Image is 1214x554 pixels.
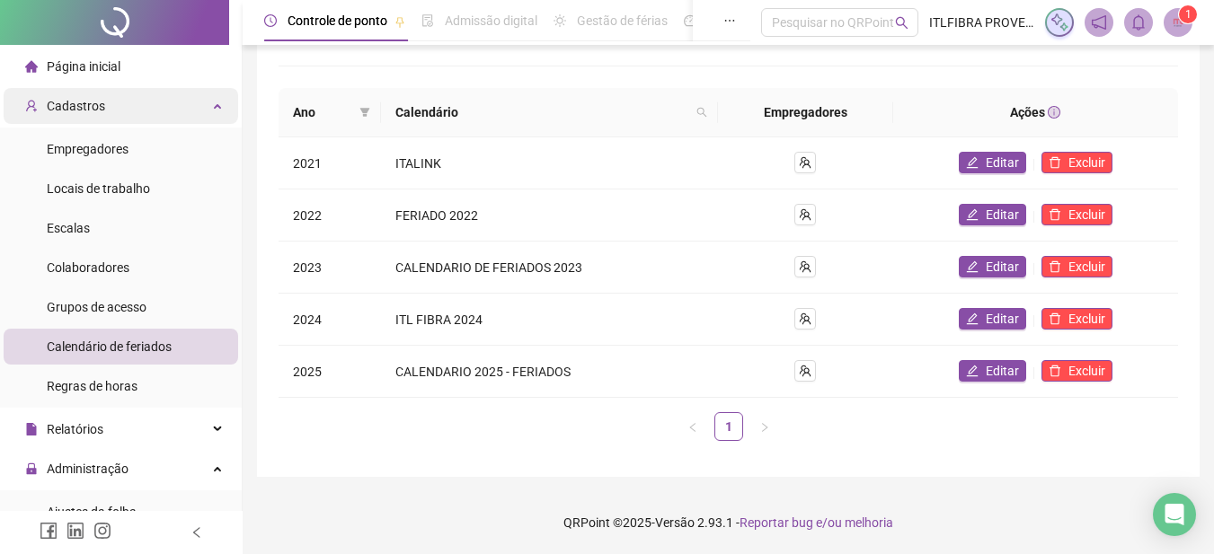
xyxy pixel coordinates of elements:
[696,107,707,118] span: search
[908,102,1164,122] div: Ações
[1041,256,1112,277] button: Excluir
[799,156,811,169] span: team
[47,300,146,314] span: Grupos de acesso
[279,242,381,294] td: 2023
[1068,205,1105,224] span: Excluir
[421,14,434,27] span: file-done
[1068,257,1105,277] span: Excluir
[1041,360,1112,382] button: Excluir
[986,153,1019,172] span: Editar
[986,257,1019,277] span: Editar
[395,365,571,379] span: CALENDARIO 2025 - FERIADOS
[966,312,979,325] span: edit
[279,189,381,242] td: 2022
[47,422,103,436] span: Relatórios
[750,412,779,441] button: right
[1153,493,1196,536] div: Open Intercom Messenger
[1049,208,1061,221] span: delete
[1130,14,1147,31] span: bell
[1050,13,1069,32] img: sparkle-icon.fc2bf0ac1784a2077858766a79e2daf3.svg
[47,181,150,196] span: Locais de trabalho
[714,412,743,441] li: 1
[359,107,370,118] span: filter
[288,13,387,28] span: Controle de ponto
[1041,204,1112,225] button: Excluir
[66,522,84,540] span: linkedin
[684,14,696,27] span: dashboard
[678,412,707,441] button: left
[1068,153,1105,172] span: Excluir
[191,526,203,539] span: left
[678,412,707,441] li: Página anterior
[959,152,1026,173] button: Editar
[959,360,1026,382] button: Editar
[759,422,770,433] span: right
[693,99,711,126] span: search
[959,204,1026,225] button: Editar
[279,137,381,189] td: 2021
[25,100,38,112] span: user-add
[1049,156,1061,169] span: delete
[47,462,128,476] span: Administração
[750,412,779,441] li: Próxima página
[25,462,38,475] span: lock
[1041,152,1112,173] button: Excluir
[986,361,1019,381] span: Editar
[1091,14,1107,31] span: notification
[577,13,668,28] span: Gestão de férias
[966,365,979,377] span: edit
[1068,309,1105,329] span: Excluir
[1049,260,1061,273] span: delete
[25,60,38,73] span: home
[394,16,405,27] span: pushpin
[395,312,483,327] span: ITL FIBRA 2024
[1179,5,1197,23] sup: Atualize o seu contato no menu Meus Dados
[47,221,90,235] span: Escalas
[445,13,537,28] span: Admissão digital
[40,522,58,540] span: facebook
[1049,365,1061,377] span: delete
[655,515,695,530] span: Versão
[279,346,381,398] td: 2025
[723,14,736,27] span: ellipsis
[799,365,811,377] span: team
[740,515,893,530] span: Reportar bug e/ou melhoria
[25,423,38,435] span: file
[47,505,137,519] span: Ajustes da folha
[293,102,352,122] span: Ano
[395,260,582,275] span: CALENDARIO DE FERIADOS 2023
[47,59,120,74] span: Página inicial
[959,256,1026,277] button: Editar
[395,208,478,223] span: FERIADO 2022
[356,99,374,126] span: filter
[1048,106,1060,119] span: info-circle
[959,308,1026,330] button: Editar
[243,491,1214,554] footer: QRPoint © 2025 - 2.93.1 -
[986,309,1019,329] span: Editar
[395,156,441,171] span: ITALINK
[929,13,1034,32] span: ITLFIBRA PROVEDOR DE INTERNET
[93,522,111,540] span: instagram
[986,205,1019,224] span: Editar
[718,88,893,137] th: Empregadores
[395,102,689,122] span: Calendário
[966,260,979,273] span: edit
[1185,8,1192,21] span: 1
[47,379,137,393] span: Regras de horas
[264,14,277,27] span: clock-circle
[47,260,129,275] span: Colaboradores
[799,260,811,273] span: team
[47,142,128,156] span: Empregadores
[687,422,698,433] span: left
[715,413,742,440] a: 1
[47,339,172,354] span: Calendário de feriados
[554,14,566,27] span: sun
[799,208,811,221] span: team
[895,16,908,30] span: search
[279,294,381,346] td: 2024
[1049,312,1061,325] span: delete
[47,99,105,113] span: Cadastros
[966,156,979,169] span: edit
[1165,9,1192,36] img: 38576
[966,208,979,221] span: edit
